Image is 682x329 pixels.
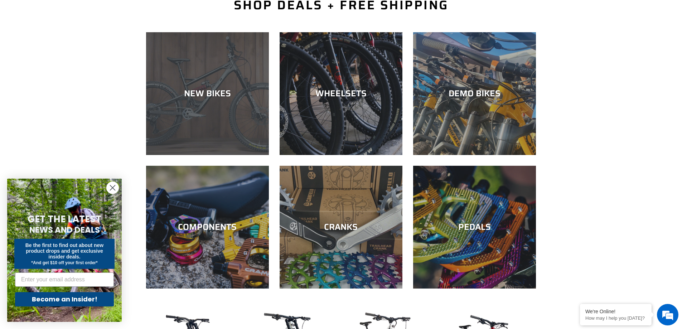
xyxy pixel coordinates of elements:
[15,292,114,306] button: Become an Insider!
[413,166,536,289] a: PEDALS
[146,88,269,99] div: NEW BIKES
[280,32,402,155] a: WHEELSETS
[31,260,97,265] span: *And get $10 off your first order*
[280,166,402,289] a: CRANKS
[413,32,536,155] a: DEMO BIKES
[585,309,646,314] div: We're Online!
[413,88,536,99] div: DEMO BIKES
[585,315,646,321] p: How may I help you today?
[280,88,402,99] div: WHEELSETS
[146,32,269,155] a: NEW BIKES
[146,222,269,232] div: COMPONENTS
[280,222,402,232] div: CRANKS
[413,222,536,232] div: PEDALS
[29,224,100,236] span: NEWS AND DEALS
[146,166,269,289] a: COMPONENTS
[106,182,119,194] button: Close dialog
[28,213,101,226] span: GET THE LATEST
[25,242,104,260] span: Be the first to find out about new product drops and get exclusive insider deals.
[15,272,114,287] input: Enter your email address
